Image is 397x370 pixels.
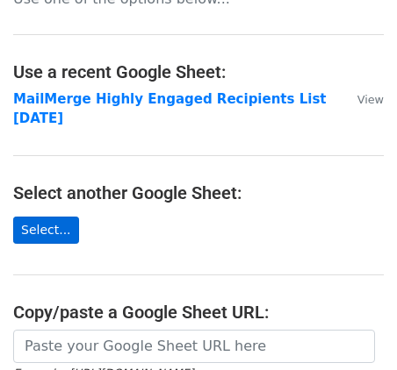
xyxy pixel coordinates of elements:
h4: Select another Google Sheet: [13,182,384,203]
input: Paste your Google Sheet URL here [13,330,375,363]
small: View [357,93,384,106]
h4: Use a recent Google Sheet: [13,61,384,82]
a: View [340,91,384,107]
h4: Copy/paste a Google Sheet URL: [13,302,384,323]
a: Select... [13,217,79,244]
a: MailMerge Highly Engaged Recipients List [DATE] [13,91,326,127]
iframe: Chat Widget [309,286,397,370]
